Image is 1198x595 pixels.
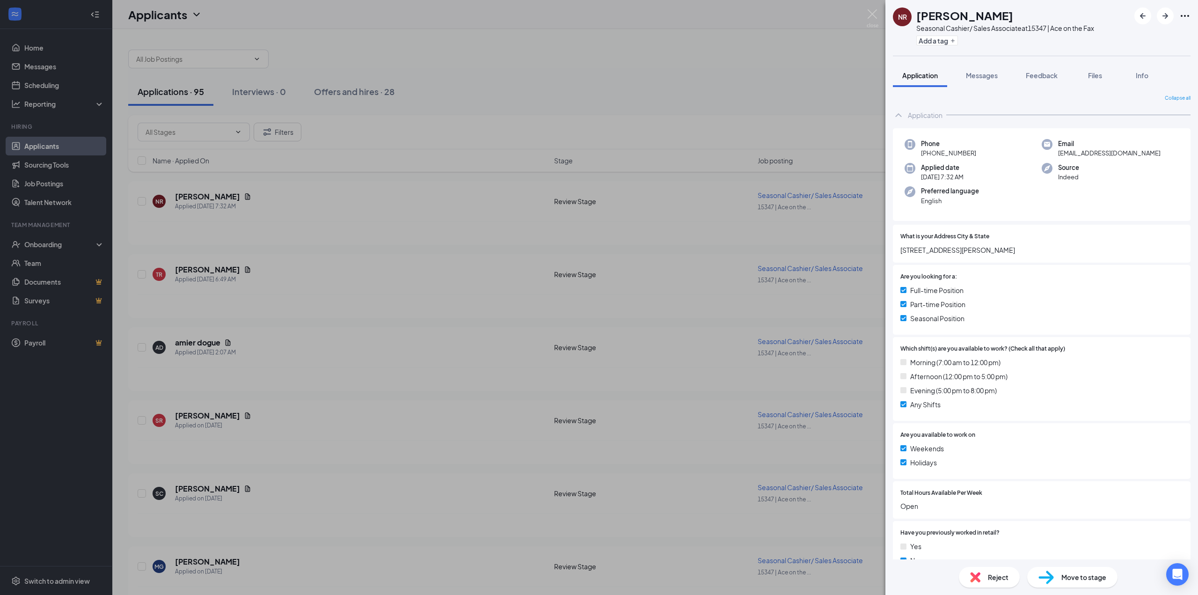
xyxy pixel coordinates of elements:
span: Afternoon (12:00 pm to 5:00 pm) [910,371,1008,382]
span: Reject [988,572,1008,582]
span: Which shift(s) are you available to work? (Check all that apply) [900,345,1065,353]
span: Email [1058,139,1161,148]
span: Collapse all [1165,95,1191,102]
div: Seasonal Cashier/ Sales Associate at 15347 | Ace on the Fax [916,23,1094,33]
span: Part-time Position [910,299,965,309]
div: Application [908,110,942,120]
svg: ArrowLeftNew [1137,10,1148,22]
span: Move to stage [1061,572,1106,582]
span: Holidays [910,457,937,468]
div: Open Intercom Messenger [1166,563,1189,586]
span: No [910,555,919,566]
span: Are you looking for a: [900,272,957,281]
span: Total Hours Available Per Week [900,489,982,498]
svg: ChevronUp [893,110,904,121]
span: [DATE] 7:32 AM [921,172,964,182]
span: Have you previously worked in retail? [900,529,1000,537]
span: Open [900,501,1183,511]
span: Files [1088,71,1102,80]
button: ArrowRight [1157,7,1174,24]
span: Indeed [1058,172,1079,182]
span: Evening (5:00 pm to 8:00 pm) [910,385,997,396]
span: Phone [921,139,976,148]
button: ArrowLeftNew [1134,7,1151,24]
span: Are you available to work on [900,431,975,440]
button: PlusAdd a tag [916,36,958,45]
svg: Plus [950,38,956,44]
span: Weekends [910,443,944,454]
span: Full-time Position [910,285,964,295]
span: What is your Address City & State [900,232,989,241]
span: Morning (7:00 am to 12:00 pm) [910,357,1001,367]
span: Preferred language [921,186,979,196]
span: Seasonal Position [910,313,964,323]
span: Any Shifts [910,399,941,410]
span: [PHONE_NUMBER] [921,148,976,158]
span: [STREET_ADDRESS][PERSON_NAME] [900,245,1183,255]
span: Source [1058,163,1079,172]
span: Info [1136,71,1148,80]
span: English [921,196,979,206]
svg: ArrowRight [1160,10,1171,22]
h1: [PERSON_NAME] [916,7,1013,23]
span: Application [902,71,938,80]
span: Yes [910,541,921,551]
svg: Ellipses [1179,10,1191,22]
div: NR [898,12,907,22]
span: [EMAIL_ADDRESS][DOMAIN_NAME] [1058,148,1161,158]
span: Feedback [1026,71,1058,80]
span: Applied date [921,163,964,172]
span: Messages [966,71,998,80]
